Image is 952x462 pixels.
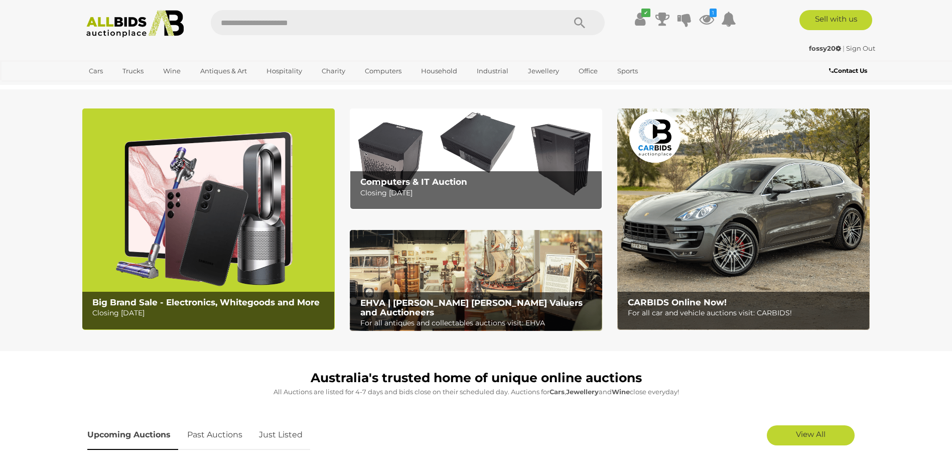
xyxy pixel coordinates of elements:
a: [GEOGRAPHIC_DATA] [82,79,167,96]
a: CARBIDS Online Now! CARBIDS Online Now! For all car and vehicle auctions visit: CARBIDS! [617,108,870,330]
a: 1 [699,10,714,28]
p: Closing [DATE] [92,307,329,319]
a: Jewellery [521,63,566,79]
strong: Cars [550,388,565,396]
button: Search [555,10,605,35]
span: View All [796,429,826,439]
a: Cars [82,63,109,79]
a: Office [572,63,604,79]
b: Computers & IT Auction [360,177,467,187]
i: 1 [710,9,717,17]
a: Contact Us [829,65,870,76]
b: Big Brand Sale - Electronics, Whitegoods and More [92,297,320,307]
a: Just Listed [251,420,310,450]
a: ✔ [633,10,648,28]
a: Industrial [470,63,515,79]
a: Past Auctions [180,420,250,450]
img: EHVA | Evans Hastings Valuers and Auctioneers [350,230,602,331]
p: Closing [DATE] [360,187,597,199]
a: fossy20 [809,44,843,52]
img: CARBIDS Online Now! [617,108,870,330]
a: Sports [611,63,644,79]
strong: Wine [612,388,630,396]
strong: fossy20 [809,44,841,52]
a: Hospitality [260,63,309,79]
img: Computers & IT Auction [350,108,602,209]
a: Upcoming Auctions [87,420,178,450]
h1: Australia's trusted home of unique online auctions [87,371,865,385]
span: | [843,44,845,52]
a: View All [767,425,855,445]
img: Big Brand Sale - Electronics, Whitegoods and More [82,108,335,330]
a: Charity [315,63,352,79]
a: Sell with us [799,10,872,30]
a: Antiques & Art [194,63,253,79]
a: Computers & IT Auction Computers & IT Auction Closing [DATE] [350,108,602,209]
a: Wine [157,63,187,79]
a: Sign Out [846,44,875,52]
b: CARBIDS Online Now! [628,297,727,307]
b: Contact Us [829,67,867,74]
a: Computers [358,63,408,79]
a: EHVA | Evans Hastings Valuers and Auctioneers EHVA | [PERSON_NAME] [PERSON_NAME] Valuers and Auct... [350,230,602,331]
p: All Auctions are listed for 4-7 days and bids close on their scheduled day. Auctions for , and cl... [87,386,865,398]
a: Big Brand Sale - Electronics, Whitegoods and More Big Brand Sale - Electronics, Whitegoods and Mo... [82,108,335,330]
p: For all antiques and collectables auctions visit: EHVA [360,317,597,329]
i: ✔ [641,9,650,17]
b: EHVA | [PERSON_NAME] [PERSON_NAME] Valuers and Auctioneers [360,298,583,317]
img: Allbids.com.au [81,10,190,38]
strong: Jewellery [566,388,599,396]
a: Trucks [116,63,150,79]
p: For all car and vehicle auctions visit: CARBIDS! [628,307,864,319]
a: Household [415,63,464,79]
